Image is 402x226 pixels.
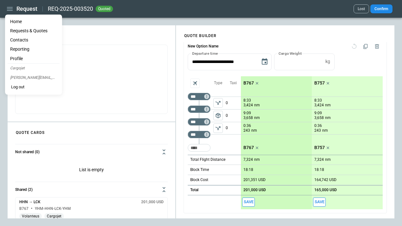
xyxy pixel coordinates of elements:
a: Requests & Quotes [8,26,60,35]
p: Cargojet [8,64,60,73]
p: [PERSON_NAME][EMAIL_ADDRESS][DOMAIN_NAME] [8,73,60,83]
a: Profile [8,54,60,63]
button: Log out [8,83,28,92]
a: Contacts [8,35,60,45]
a: Reporting [8,45,60,54]
a: Home [8,17,60,26]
